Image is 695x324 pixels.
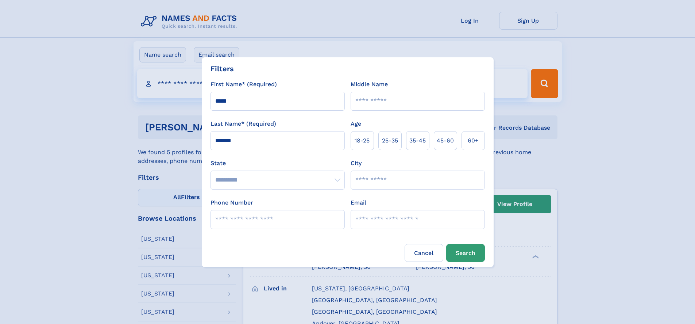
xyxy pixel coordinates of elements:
[351,80,388,89] label: Middle Name
[409,136,426,145] span: 35‑45
[211,63,234,74] div: Filters
[211,198,253,207] label: Phone Number
[446,244,485,262] button: Search
[211,159,345,168] label: State
[468,136,479,145] span: 60+
[405,244,443,262] label: Cancel
[355,136,370,145] span: 18‑25
[351,119,361,128] label: Age
[351,159,362,168] label: City
[211,119,276,128] label: Last Name* (Required)
[437,136,454,145] span: 45‑60
[382,136,398,145] span: 25‑35
[211,80,277,89] label: First Name* (Required)
[351,198,366,207] label: Email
